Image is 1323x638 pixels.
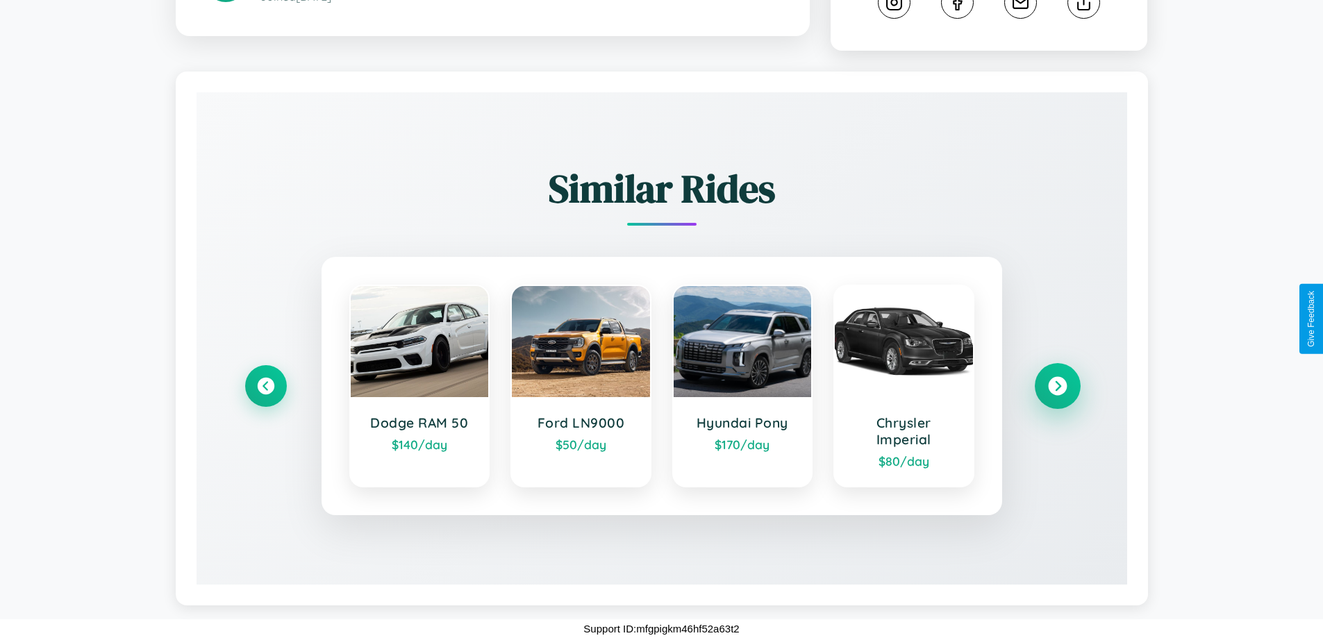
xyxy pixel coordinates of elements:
[245,162,1079,215] h2: Similar Rides
[849,414,959,448] h3: Chrysler Imperial
[688,414,798,431] h3: Hyundai Pony
[349,285,490,487] a: Dodge RAM 50$140/day
[365,414,475,431] h3: Dodge RAM 50
[672,285,813,487] a: Hyundai Pony$170/day
[688,437,798,452] div: $ 170 /day
[849,453,959,469] div: $ 80 /day
[1306,291,1316,347] div: Give Feedback
[526,437,636,452] div: $ 50 /day
[365,437,475,452] div: $ 140 /day
[526,414,636,431] h3: Ford LN9000
[833,285,974,487] a: Chrysler Imperial$80/day
[583,619,739,638] p: Support ID: mfgpigkm46hf52a63t2
[510,285,651,487] a: Ford LN9000$50/day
